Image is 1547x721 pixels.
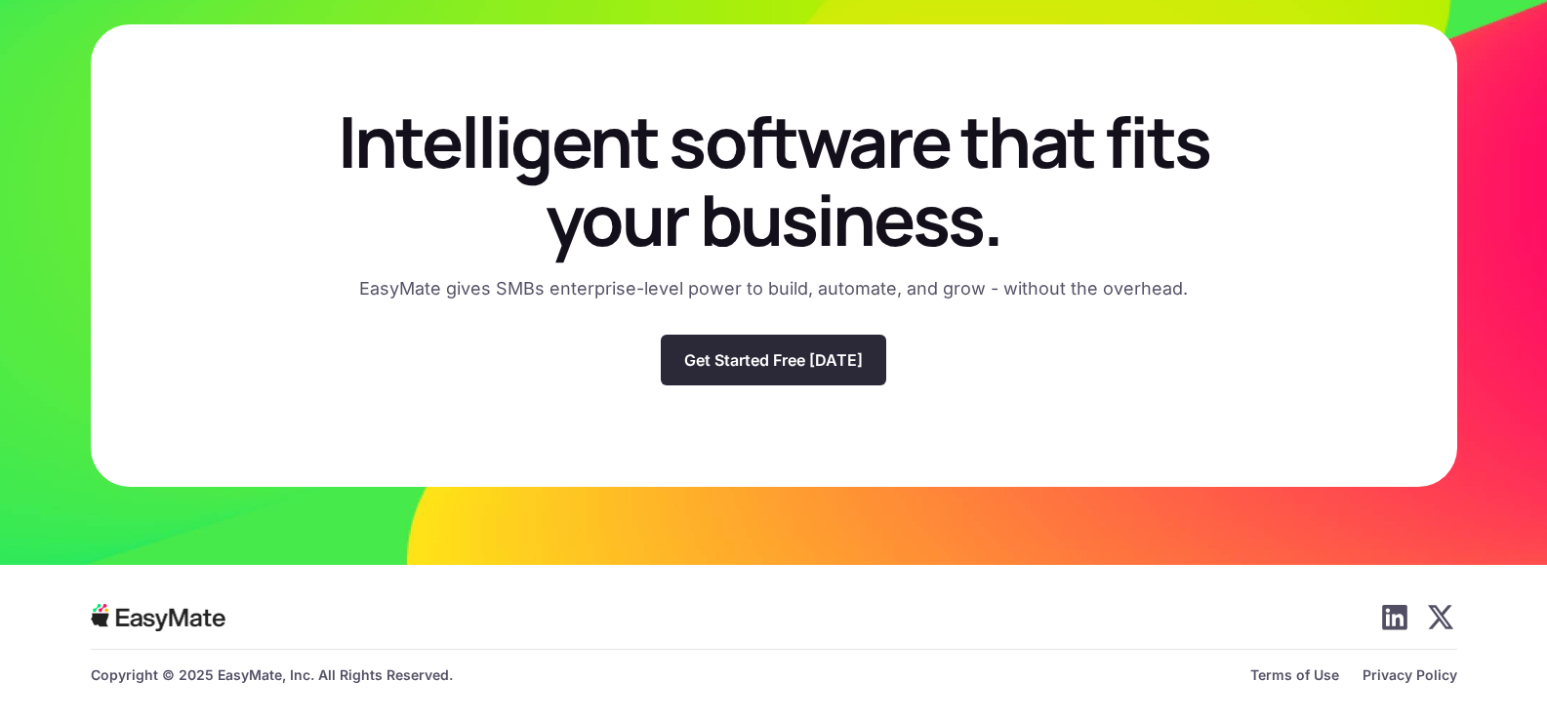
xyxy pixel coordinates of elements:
[1250,665,1339,685] p: Terms of Use
[1363,665,1457,685] p: Privacy Policy
[337,102,1211,259] p: Intelligent software that fits your business.
[91,665,453,685] p: Copyright © 2025 EasyMate, Inc. All Rights Reserved.
[661,335,886,385] a: Get Started Free [DATE]
[684,350,863,370] p: Get Started Free [DATE]
[359,274,1188,303] p: EasyMate gives SMBs enterprise-level power to build, automate, and grow - without the overhead.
